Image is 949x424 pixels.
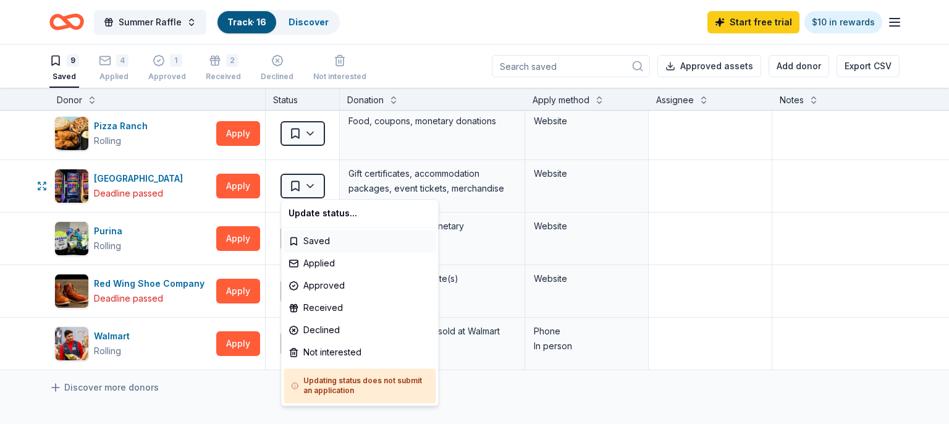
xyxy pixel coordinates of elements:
[291,376,428,396] h5: Updating status does not submit an application
[284,297,436,319] div: Received
[284,202,436,224] div: Update status...
[284,252,436,274] div: Applied
[284,274,436,297] div: Approved
[284,319,436,341] div: Declined
[284,341,436,363] div: Not interested
[284,230,436,252] div: Saved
